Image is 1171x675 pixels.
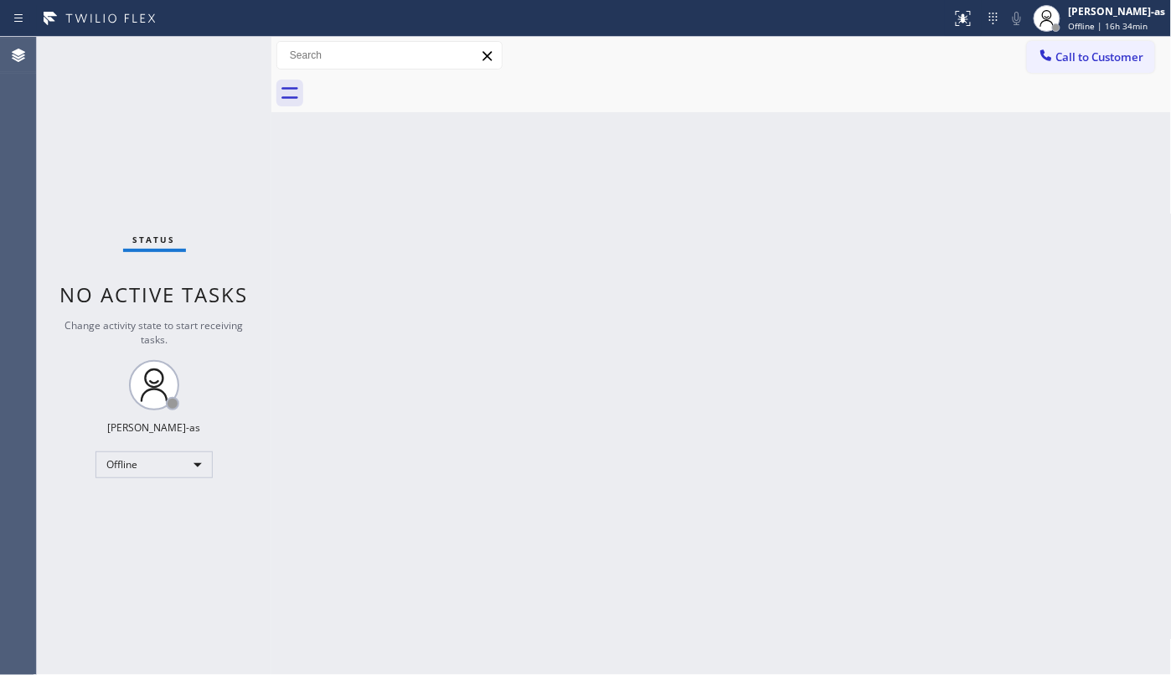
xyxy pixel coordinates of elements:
button: Call to Customer [1027,41,1155,73]
div: Offline [95,451,213,478]
span: Change activity state to start receiving tasks. [65,318,244,347]
button: Mute [1005,7,1029,30]
div: [PERSON_NAME]-as [1069,4,1166,18]
span: Offline | 16h 34min [1069,20,1148,32]
span: Call to Customer [1056,49,1144,64]
span: Status [133,234,176,245]
span: No active tasks [60,281,249,308]
div: [PERSON_NAME]-as [108,420,201,435]
input: Search [277,42,502,69]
